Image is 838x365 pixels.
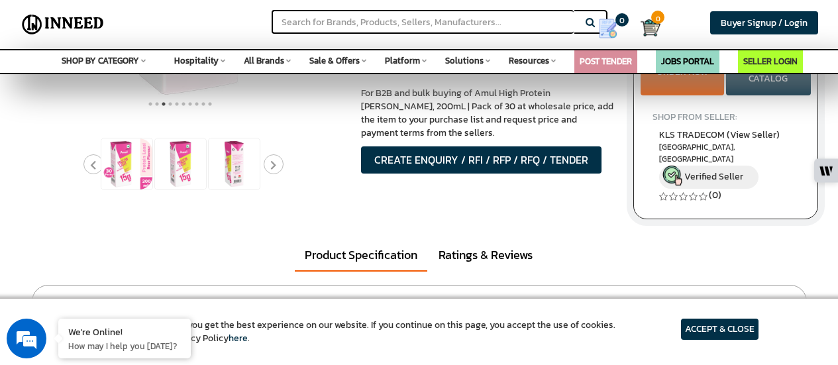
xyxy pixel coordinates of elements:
[653,112,799,122] h4: SHOP FROM SELLER:
[684,169,743,183] span: Verified Seller
[385,54,420,67] span: Platform
[681,319,759,340] article: ACCEPT & CLOSE
[18,8,108,41] img: Inneed.Market
[721,16,808,30] span: Buyer Signup / Login
[615,13,629,26] span: 0
[309,54,360,67] span: Sale & Offers
[651,11,664,24] span: 0
[244,54,284,67] span: All Brands
[710,11,818,34] a: Buyer Signup / Login
[68,340,181,352] p: How may I help you today?
[659,128,780,142] span: KLS TRADECOM
[180,97,187,111] button: 6
[200,97,207,111] button: 9
[167,97,174,111] button: 4
[193,97,200,111] button: 8
[68,325,181,338] div: We're Online!
[661,55,714,68] a: JOBS PORTAL
[174,54,219,67] span: Hospitality
[586,13,640,44] a: my Quotes 0
[361,87,614,140] p: For B2B and bulk buying of Amul High Protein [PERSON_NAME], 200mL | Pack of 30 at wholesale price...
[207,97,213,111] button: 10
[598,19,618,38] img: Show My Quotes
[229,331,248,345] a: here
[580,55,632,68] a: POST TENDER
[509,54,549,67] span: Resources
[641,13,649,42] a: Cart 0
[659,128,792,188] a: KLS TRADECOM (View Seller) [GEOGRAPHIC_DATA], [GEOGRAPHIC_DATA] Verified Seller
[101,138,152,189] img: Amul High Protein Rose Lassi, 200mL
[174,97,180,111] button: 5
[264,154,284,174] button: Next
[187,97,193,111] button: 7
[160,97,167,111] button: 3
[662,166,682,185] img: inneed-verified-seller-icon.png
[83,154,103,174] button: Previous
[272,10,574,34] input: Search for Brands, Products, Sellers, Manufacturers...
[641,18,660,38] img: Cart
[445,54,484,67] span: Solutions
[154,97,160,111] button: 2
[295,240,427,272] a: Product Specification
[429,240,543,270] a: Ratings & Reviews
[155,138,206,189] img: Amul High Protein Rose Lassi, 200mL
[209,138,260,189] img: Amul High Protein Rose Lassi, 200mL
[709,188,721,202] a: (0)
[62,54,139,67] span: SHOP BY CATEGORY
[79,319,615,345] article: We use cookies to ensure you get the best experience on our website. If you continue on this page...
[147,97,154,111] button: 1
[361,146,602,174] button: CREATE ENQUIRY / RFI / RFP / RFQ / TENDER
[743,55,798,68] a: SELLER LOGIN
[659,142,792,164] span: East Delhi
